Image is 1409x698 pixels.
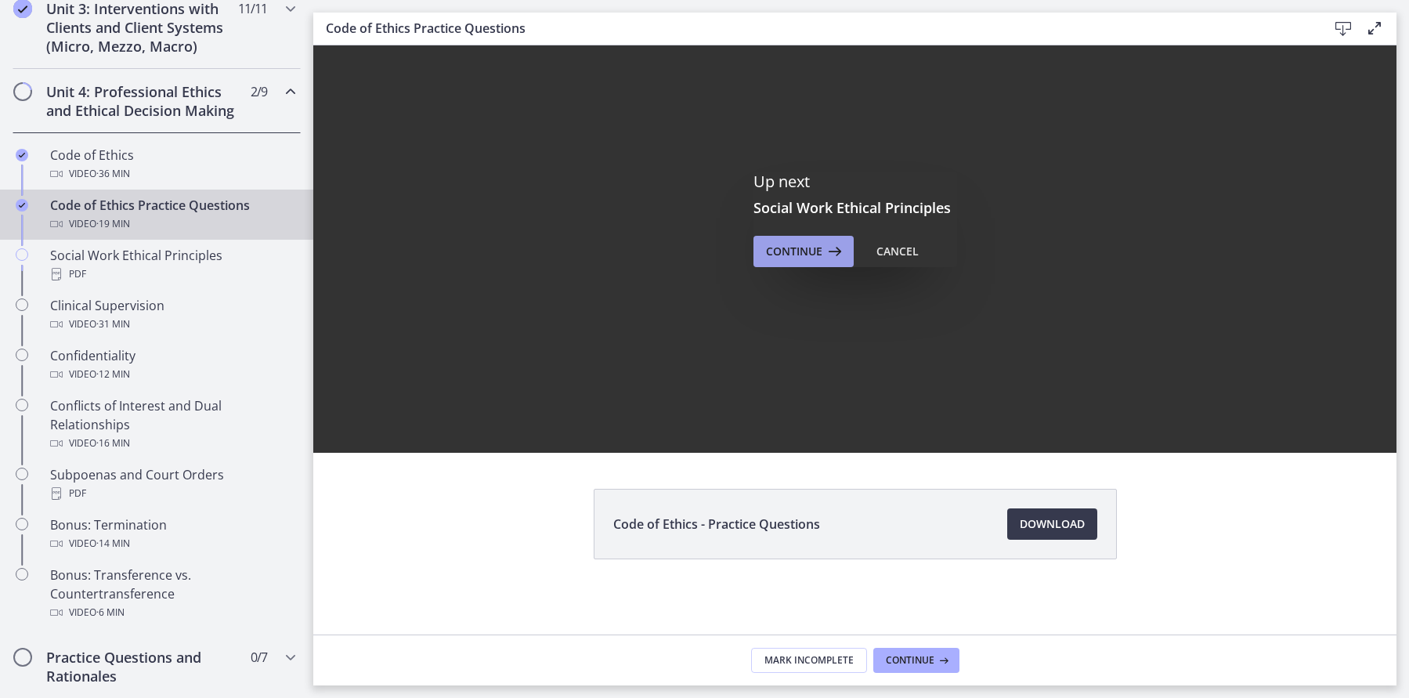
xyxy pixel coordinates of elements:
[50,165,294,183] div: Video
[50,566,294,622] div: Bonus: Transference vs. Countertransference
[50,434,294,453] div: Video
[50,396,294,453] div: Conflicts of Interest and Dual Relationships
[753,236,854,267] button: Continue
[326,19,1302,38] h3: Code of Ethics Practice Questions
[50,146,294,183] div: Code of Ethics
[50,215,294,233] div: Video
[46,648,237,685] h2: Practice Questions and Rationales
[613,515,820,533] span: Code of Ethics - Practice Questions
[50,196,294,233] div: Code of Ethics Practice Questions
[753,172,957,192] p: Up next
[96,165,130,183] span: · 36 min
[50,603,294,622] div: Video
[886,654,934,667] span: Continue
[50,296,294,334] div: Clinical Supervision
[46,82,237,120] h2: Unit 4: Professional Ethics and Ethical Decision Making
[751,648,867,673] button: Mark Incomplete
[251,82,267,101] span: 2 / 9
[50,315,294,334] div: Video
[96,365,130,384] span: · 12 min
[50,515,294,553] div: Bonus: Termination
[50,346,294,384] div: Confidentiality
[16,149,28,161] i: Completed
[96,434,130,453] span: · 16 min
[96,534,130,553] span: · 14 min
[873,648,959,673] button: Continue
[50,365,294,384] div: Video
[96,603,125,622] span: · 6 min
[753,198,957,217] h3: Social Work Ethical Principles
[251,648,267,667] span: 0 / 7
[876,242,919,261] div: Cancel
[16,199,28,212] i: Completed
[50,246,294,284] div: Social Work Ethical Principles
[766,242,822,261] span: Continue
[50,484,294,503] div: PDF
[50,265,294,284] div: PDF
[864,236,931,267] button: Cancel
[1007,508,1097,540] a: Download
[96,215,130,233] span: · 19 min
[96,315,130,334] span: · 31 min
[1020,515,1085,533] span: Download
[50,534,294,553] div: Video
[50,465,294,503] div: Subpoenas and Court Orders
[764,654,854,667] span: Mark Incomplete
